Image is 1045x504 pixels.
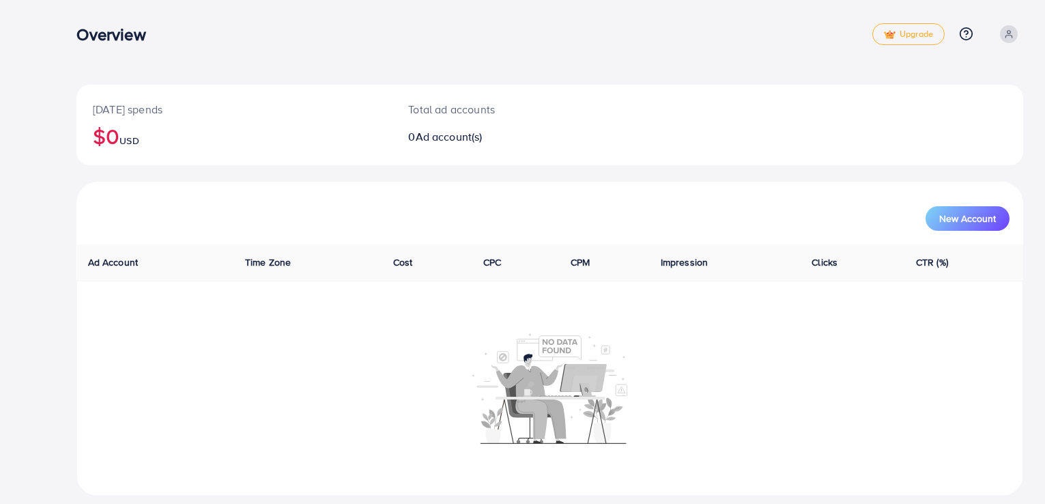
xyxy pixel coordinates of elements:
span: Ad Account [88,255,139,269]
span: USD [119,134,139,148]
span: Time Zone [245,255,291,269]
span: Ad account(s) [416,129,483,144]
a: tickUpgrade [872,23,945,45]
span: CTR (%) [916,255,948,269]
span: CPC [483,255,501,269]
span: New Account [939,214,996,223]
h3: Overview [76,25,156,44]
img: tick [884,30,896,40]
img: No account [472,332,628,444]
span: Clicks [812,255,838,269]
span: CPM [571,255,590,269]
span: Cost [393,255,413,269]
p: [DATE] spends [93,101,375,117]
span: Impression [661,255,708,269]
h2: $0 [93,123,375,149]
span: Upgrade [884,29,933,40]
h2: 0 [408,130,612,143]
p: Total ad accounts [408,101,612,117]
button: New Account [926,206,1010,231]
